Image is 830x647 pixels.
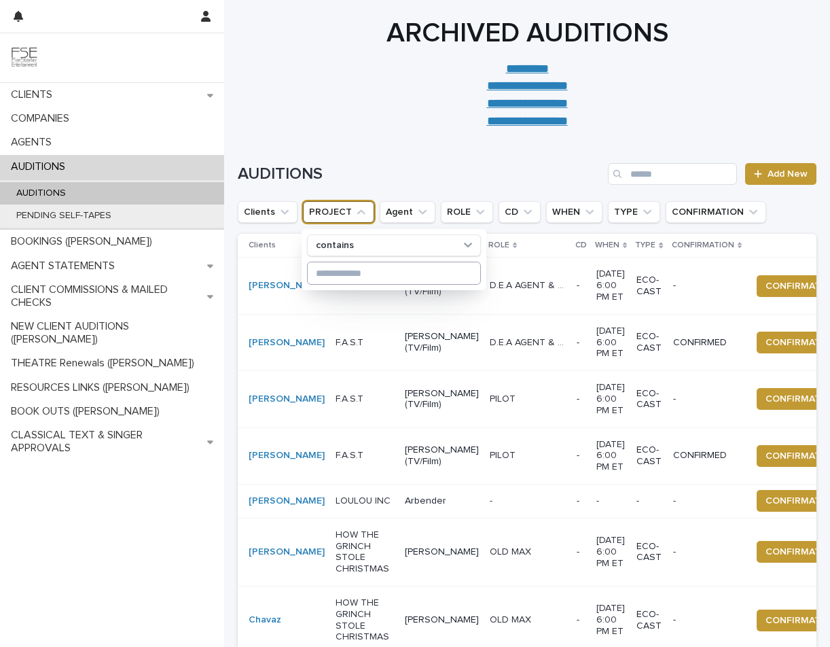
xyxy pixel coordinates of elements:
[249,450,325,461] a: [PERSON_NAME]
[380,201,435,223] button: Agent
[5,188,77,199] p: AUDITIONS
[11,44,38,71] img: 9JgRvJ3ETPGCJDhvPVA5
[336,394,394,405] p: F.A.S.T
[636,388,662,411] p: ECO-CAST
[5,235,163,248] p: BOOKINGS ([PERSON_NAME])
[673,280,740,292] p: -
[577,337,585,349] p: -
[666,201,766,223] button: CONFIRMATION
[405,388,479,411] p: [PERSON_NAME] (TV/Film)
[596,382,626,416] p: [DATE] 6:00 PM ET
[768,169,808,179] span: Add New
[238,17,816,50] h1: ARCHIVED AUDITIONS
[596,439,626,473] p: [DATE] 6:00 PM ET
[636,495,662,507] p: -
[635,238,655,253] p: TYPE
[336,495,394,507] p: LOULOU INC
[5,283,207,309] p: CLIENT COMMISSIONS & MAILED CHECKS
[316,240,354,251] p: contains
[546,201,602,223] button: WHEN
[5,88,63,101] p: CLIENTS
[490,447,518,461] p: PILOT
[636,444,662,468] p: ECO-CAST
[490,391,518,405] p: PILOT
[596,268,626,302] p: [DATE] 6:00 PM ET
[596,603,626,637] p: [DATE] 6:00 PM ET
[490,277,569,292] p: D.E.A AGENT & D.E.A AGENT #2
[745,163,816,185] a: Add New
[672,238,734,253] p: CONFIRMATION
[5,320,224,346] p: NEW CLIENT AUDITIONS ([PERSON_NAME])
[5,160,76,173] p: AUDITIONS
[5,210,122,222] p: PENDING SELF-TAPES
[249,614,281,626] a: Chavaz
[336,337,394,349] p: F.A.S.T
[336,597,394,643] p: HOW THE GRINCH STOLE CHRISTMAS
[577,280,585,292] p: -
[441,201,493,223] button: ROLE
[490,544,534,558] p: OLD MAX
[405,331,479,354] p: [PERSON_NAME] (TV/Film)
[249,394,325,405] a: [PERSON_NAME]
[636,609,662,632] p: ECO-CAST
[5,112,80,125] p: COMPANIES
[636,275,662,298] p: ECO-CAST
[577,614,585,626] p: -
[336,450,394,461] p: F.A.S.T
[249,238,276,253] p: Clients
[249,337,325,349] a: [PERSON_NAME]
[596,535,626,569] p: [DATE] 6:00 PM ET
[577,450,585,461] p: -
[238,201,297,223] button: Clients
[336,529,394,575] p: HOW THE GRINCH STOLE CHRISTMAS
[5,260,126,273] p: AGENT STATEMENTS
[5,429,207,455] p: CLASSICAL TEXT & SINGER APPROVALS
[673,495,740,507] p: -
[577,546,585,558] p: -
[488,238,509,253] p: ROLE
[673,450,740,461] p: CONFIRMED
[596,495,626,507] p: -
[405,495,479,507] p: Arbender
[249,280,325,292] a: [PERSON_NAME]
[490,334,569,349] p: D.E.A AGENT & D.E.A AGENT #2
[608,201,660,223] button: TYPE
[490,493,495,507] p: -
[249,546,325,558] a: [PERSON_NAME]
[405,444,479,468] p: [PERSON_NAME] (TV/Film)
[608,163,737,185] input: Search
[249,495,325,507] a: [PERSON_NAME]
[595,238,619,253] p: WHEN
[673,337,740,349] p: CONFIRMED
[577,495,585,507] p: -
[405,546,479,558] p: [PERSON_NAME]
[490,612,534,626] p: OLD MAX
[405,614,479,626] p: [PERSON_NAME]
[636,541,662,564] p: ECO-CAST
[5,381,200,394] p: RESOURCES LINKS ([PERSON_NAME])
[5,357,205,370] p: THEATRE Renewals ([PERSON_NAME])
[673,614,740,626] p: -
[238,164,602,184] h1: AUDITIONS
[303,201,374,223] button: PROJECT
[5,405,170,418] p: BOOK OUTS ([PERSON_NAME])
[499,201,541,223] button: CD
[575,238,587,253] p: CD
[596,326,626,360] p: [DATE] 6:00 PM ET
[577,394,585,405] p: -
[5,136,62,149] p: AGENTS
[673,546,740,558] p: -
[673,394,740,405] p: -
[636,331,662,354] p: ECO-CAST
